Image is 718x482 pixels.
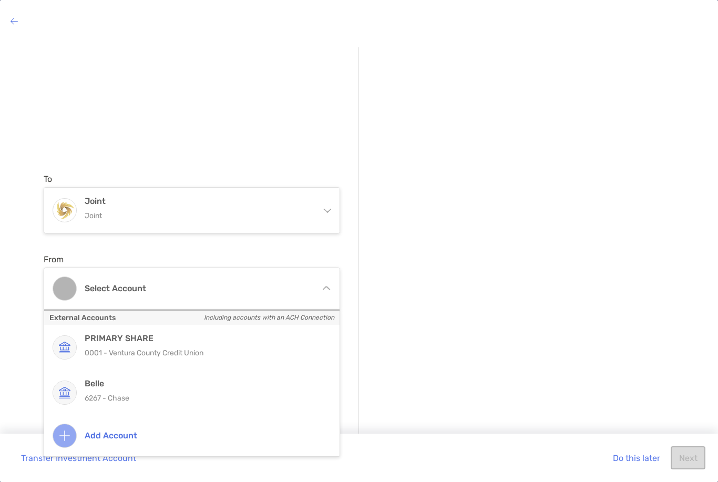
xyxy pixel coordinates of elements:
[53,336,76,359] img: PRIMARY SHARE
[53,199,76,221] img: Joint
[44,254,64,264] label: From
[59,430,70,441] img: Add account
[85,196,312,206] h4: Joint
[85,333,322,343] h4: PRIMARY SHARE
[85,346,322,360] p: 0001 - Ventura County Credit Union
[85,378,322,388] h4: Belle
[85,283,312,293] h4: Select account
[85,392,322,405] p: 6267 - Chase
[85,209,312,222] p: Joint
[53,381,76,404] img: Belle
[85,430,322,440] h4: Add account
[44,174,52,184] label: To
[44,310,340,325] p: External Accounts
[604,446,668,469] button: Do this later
[204,311,334,324] i: Including accounts with an ACH Connection
[13,446,144,469] button: Transfer Investment Account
